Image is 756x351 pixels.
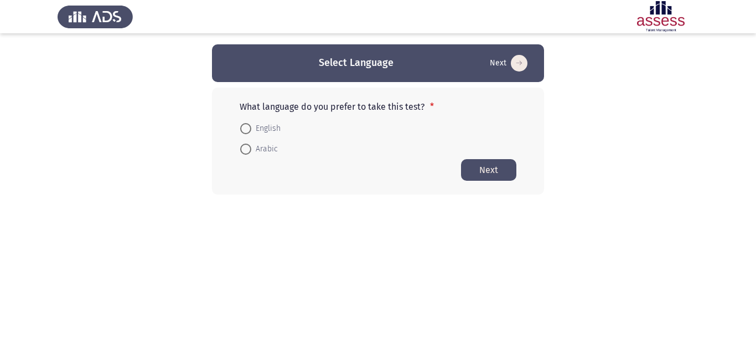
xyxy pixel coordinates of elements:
[461,159,516,181] button: Start assessment
[486,54,531,72] button: Start assessment
[623,1,698,32] img: Assessment logo of OCM R1 ASSESS
[240,101,516,112] p: What language do you prefer to take this test?
[251,143,278,156] span: Arabic
[319,56,393,70] h3: Select Language
[58,1,133,32] img: Assess Talent Management logo
[251,122,281,135] span: English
